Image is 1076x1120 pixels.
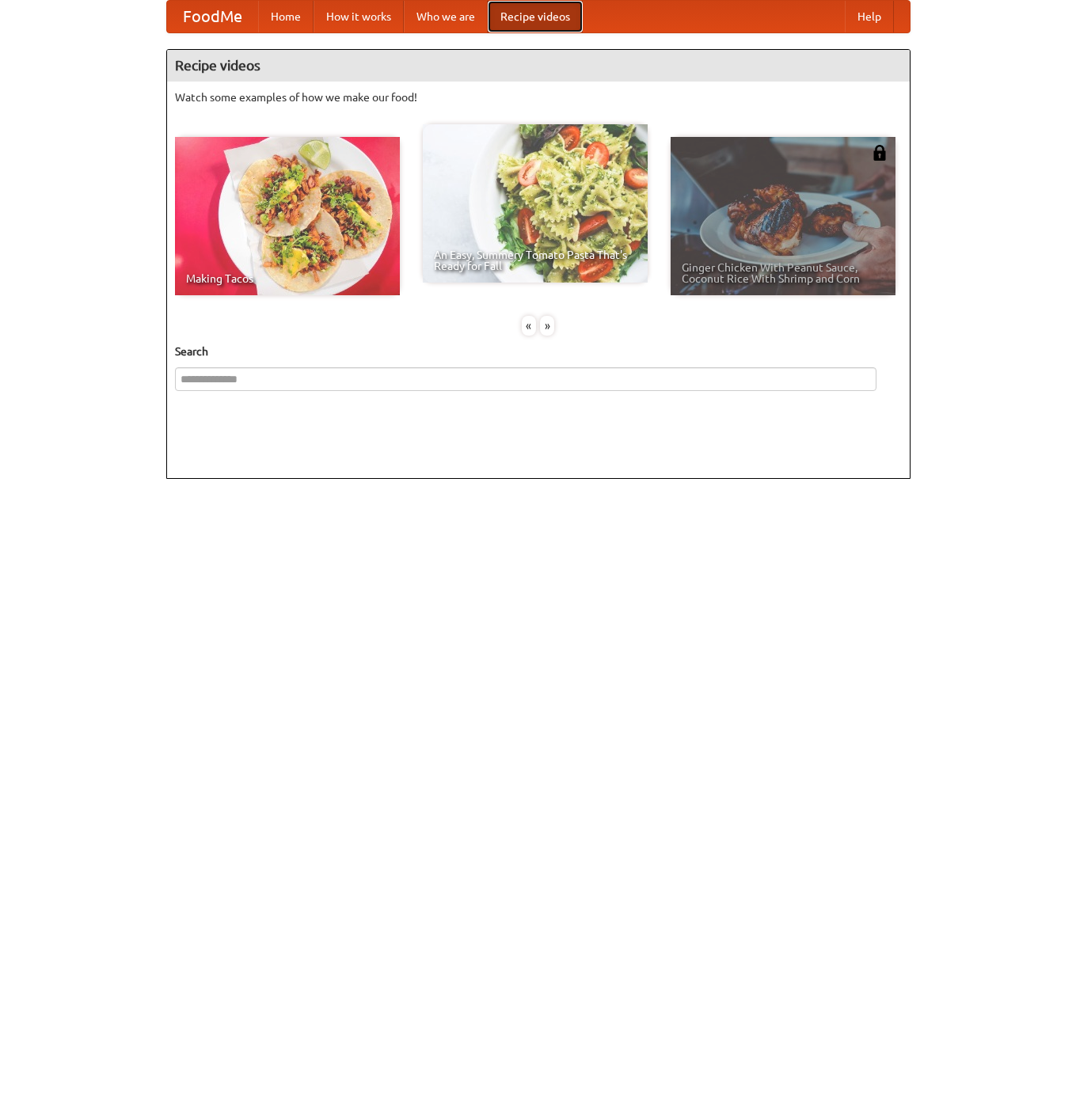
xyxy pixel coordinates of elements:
a: How it works [314,1,404,32]
a: Who we are [404,1,488,32]
a: FoodMe [167,1,258,32]
h4: Recipe videos [167,50,910,82]
a: Help [845,1,894,32]
h5: Search [175,344,902,359]
a: Home [258,1,314,32]
a: Making Tacos [175,137,400,295]
div: » [540,316,554,336]
div: « [522,316,536,336]
a: An Easy, Summery Tomato Pasta That's Ready for Fall [423,124,648,283]
span: An Easy, Summery Tomato Pasta That's Ready for Fall [434,249,637,271]
img: 483408.png [872,145,888,161]
a: Recipe videos [488,1,583,32]
span: Making Tacos [186,273,389,284]
p: Watch some examples of how we make our food! [175,89,902,105]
